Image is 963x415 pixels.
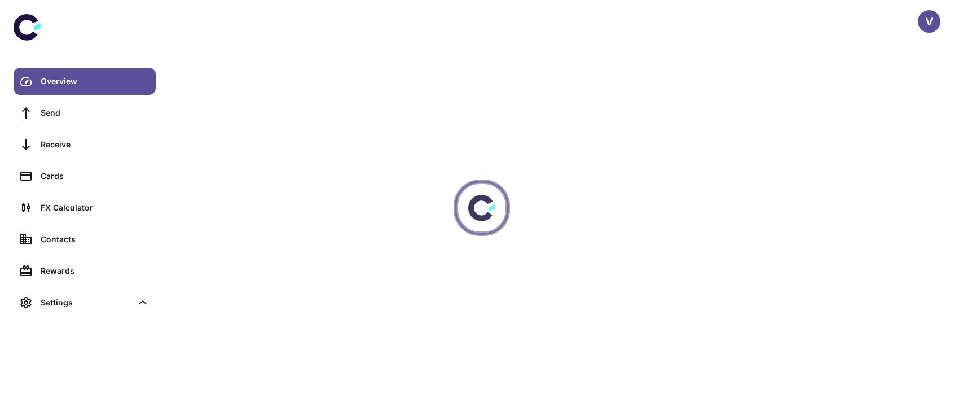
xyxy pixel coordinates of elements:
button: V [918,10,940,33]
div: Settings [41,296,132,309]
div: Rewards [41,265,149,277]
a: Rewards [14,257,156,285]
div: Settings [14,289,156,316]
a: Overview [14,68,156,95]
a: Send [14,99,156,126]
a: Contacts [14,226,156,253]
div: Contacts [41,233,149,246]
div: Cards [41,170,149,182]
a: Receive [14,131,156,158]
div: Send [41,107,149,119]
div: Overview [41,75,149,88]
a: Cards [14,163,156,190]
div: Receive [41,138,149,151]
a: FX Calculator [14,194,156,221]
div: FX Calculator [41,202,149,214]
